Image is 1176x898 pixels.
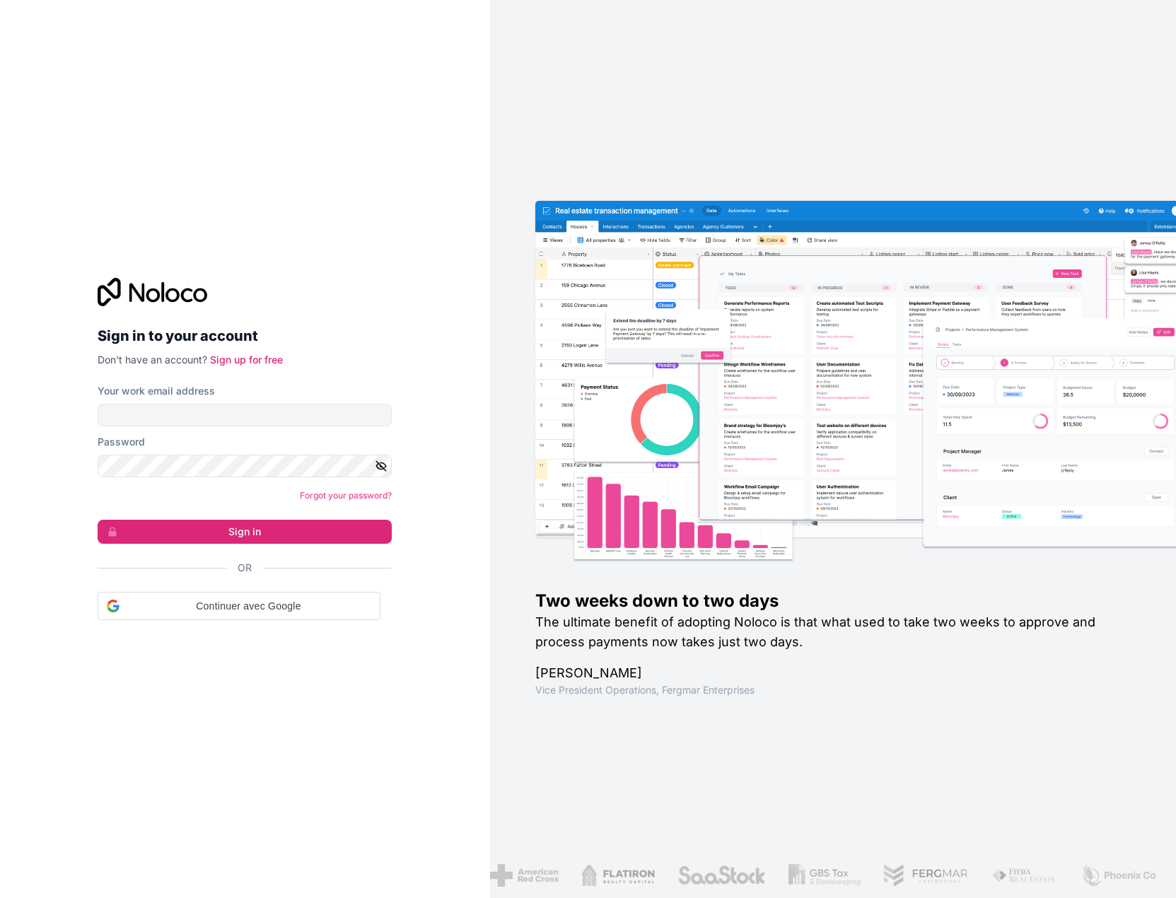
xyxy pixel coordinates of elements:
img: /assets/american-red-cross-BAupjrZR.png [489,864,558,887]
button: Sign in [98,520,392,544]
h1: Vice President Operations , Fergmar Enterprises [535,683,1131,697]
label: Your work email address [98,384,215,398]
div: Continuer avec Google [98,592,380,620]
img: /assets/fiera-fwj2N5v4.png [991,864,1057,887]
label: Password [98,435,145,449]
img: /assets/saastock-C6Zbiodz.png [676,864,765,887]
h1: Two weeks down to two days [535,590,1131,612]
img: /assets/phoenix-BREaitsQ.png [1080,864,1156,887]
input: Password [98,455,392,477]
a: Sign up for free [210,354,283,366]
span: Or [238,561,252,575]
span: Continuer avec Google [125,599,371,614]
span: Don't have an account? [98,354,207,366]
h2: The ultimate benefit of adopting Noloco is that what used to take two weeks to approve and proces... [535,612,1131,652]
img: /assets/gbstax-C-GtDUiK.png [788,864,860,887]
a: Forgot your password? [300,490,392,501]
input: Email address [98,404,392,426]
h2: Sign in to your account [98,323,392,349]
h1: [PERSON_NAME] [535,663,1131,683]
img: /assets/fergmar-CudnrXN5.png [882,864,968,887]
img: /assets/flatiron-C8eUkumj.png [581,864,654,887]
